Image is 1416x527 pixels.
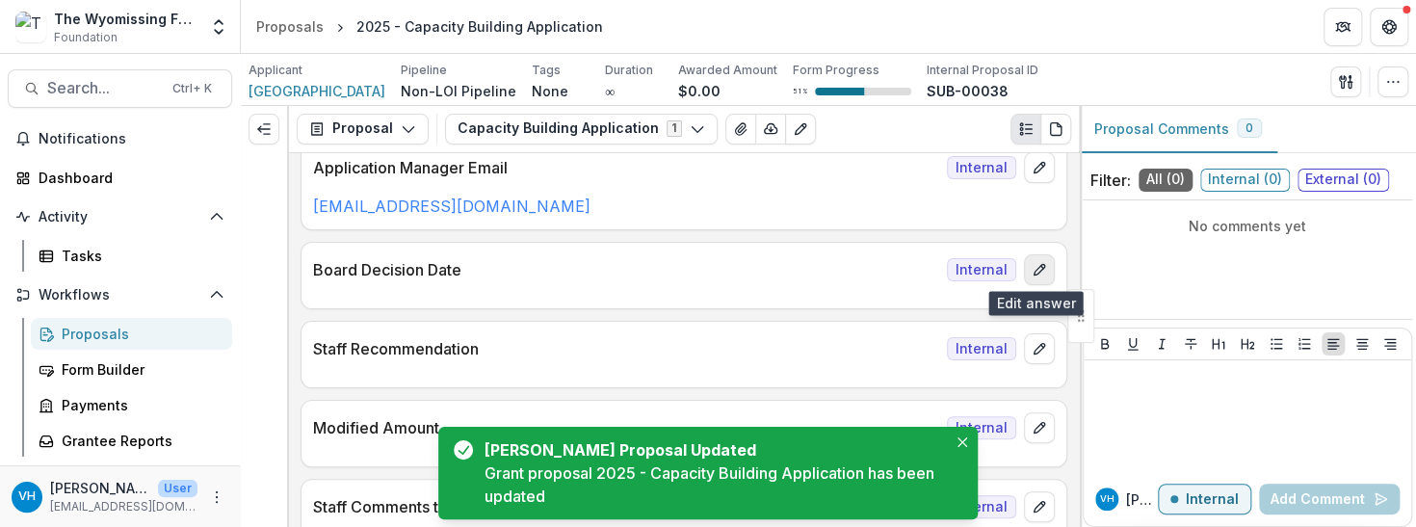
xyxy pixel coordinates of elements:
[54,9,197,29] div: The Wyomissing Foundation
[793,62,879,79] p: Form Progress
[62,431,217,451] div: Grantee Reports
[678,62,777,79] p: Awarded Amount
[1024,491,1055,522] button: edit
[1040,114,1071,145] button: PDF view
[785,114,816,145] button: Edit as form
[18,490,36,503] div: Valeri Harteg
[39,168,217,188] div: Dashboard
[205,8,232,46] button: Open entity switcher
[15,12,46,42] img: The Wyomissing Foundation
[1370,8,1408,46] button: Get Help
[1322,332,1345,356] button: Align Left
[62,324,217,344] div: Proposals
[1150,332,1173,356] button: Italicize
[158,480,197,497] p: User
[1259,484,1400,514] button: Add Comment
[31,240,232,272] a: Tasks
[1298,169,1389,192] span: External ( 0 )
[927,62,1038,79] p: Internal Proposal ID
[401,81,516,101] p: Non-LOI Pipeline
[54,29,118,46] span: Foundation
[605,62,653,79] p: Duration
[1186,491,1239,508] p: Internal
[1207,332,1230,356] button: Heading 1
[1024,254,1055,285] button: edit
[31,354,232,385] a: Form Builder
[1158,484,1251,514] button: Internal
[1100,494,1114,504] div: Valeri Harteg
[39,209,201,225] span: Activity
[678,81,721,101] p: $0.00
[1126,489,1158,510] p: [PERSON_NAME]
[401,62,447,79] p: Pipeline
[445,114,718,145] button: Capacity Building Application1
[1324,8,1362,46] button: Partners
[31,318,232,350] a: Proposals
[31,389,232,421] a: Payments
[313,258,939,281] p: Board Decision Date
[8,162,232,194] a: Dashboard
[249,13,611,40] nav: breadcrumb
[532,81,568,101] p: None
[249,13,331,40] a: Proposals
[8,69,232,108] button: Search...
[1090,216,1404,236] p: No comments yet
[1265,332,1288,356] button: Bullet List
[313,495,939,518] p: Staff Comments to Board
[1024,412,1055,443] button: edit
[947,495,1016,518] span: Internal
[1079,106,1277,153] button: Proposal Comments
[249,81,385,101] a: [GEOGRAPHIC_DATA]
[313,156,939,179] p: Application Manager Email
[50,498,197,515] p: [EMAIL_ADDRESS][DOMAIN_NAME]
[485,461,947,508] div: Grant proposal 2025 - Capacity Building Application has been updated
[951,431,974,454] button: Close
[1010,114,1041,145] button: Plaintext view
[927,81,1009,101] p: SUB-00038
[8,464,232,495] button: Open Documents
[39,287,201,303] span: Workflows
[47,79,161,97] span: Search...
[8,279,232,310] button: Open Workflows
[1093,332,1116,356] button: Bold
[1121,332,1144,356] button: Underline
[31,425,232,457] a: Grantee Reports
[1378,332,1402,356] button: Align Right
[62,246,217,266] div: Tasks
[297,114,429,145] button: Proposal
[8,123,232,154] button: Notifications
[1236,332,1259,356] button: Heading 2
[1350,332,1374,356] button: Align Center
[1090,169,1131,192] p: Filter:
[1293,332,1316,356] button: Ordered List
[532,62,561,79] p: Tags
[1179,332,1202,356] button: Strike
[39,131,224,147] span: Notifications
[313,416,939,439] p: Modified Amount
[947,156,1016,179] span: Internal
[485,438,939,461] div: [PERSON_NAME] Proposal Updated
[947,337,1016,360] span: Internal
[947,416,1016,439] span: Internal
[8,201,232,232] button: Open Activity
[1246,121,1253,135] span: 0
[256,16,324,37] div: Proposals
[1024,333,1055,364] button: edit
[793,85,807,98] p: 51 %
[725,114,756,145] button: View Attached Files
[249,114,279,145] button: Expand left
[62,359,217,380] div: Form Builder
[313,197,590,216] a: [EMAIL_ADDRESS][DOMAIN_NAME]
[50,478,150,498] p: [PERSON_NAME]
[1139,169,1193,192] span: All ( 0 )
[249,62,302,79] p: Applicant
[1024,152,1055,183] button: edit
[169,78,216,99] div: Ctrl + K
[1200,169,1290,192] span: Internal ( 0 )
[62,395,217,415] div: Payments
[356,16,603,37] div: 2025 - Capacity Building Application
[313,337,939,360] p: Staff Recommendation
[605,81,615,101] p: ∞
[205,486,228,509] button: More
